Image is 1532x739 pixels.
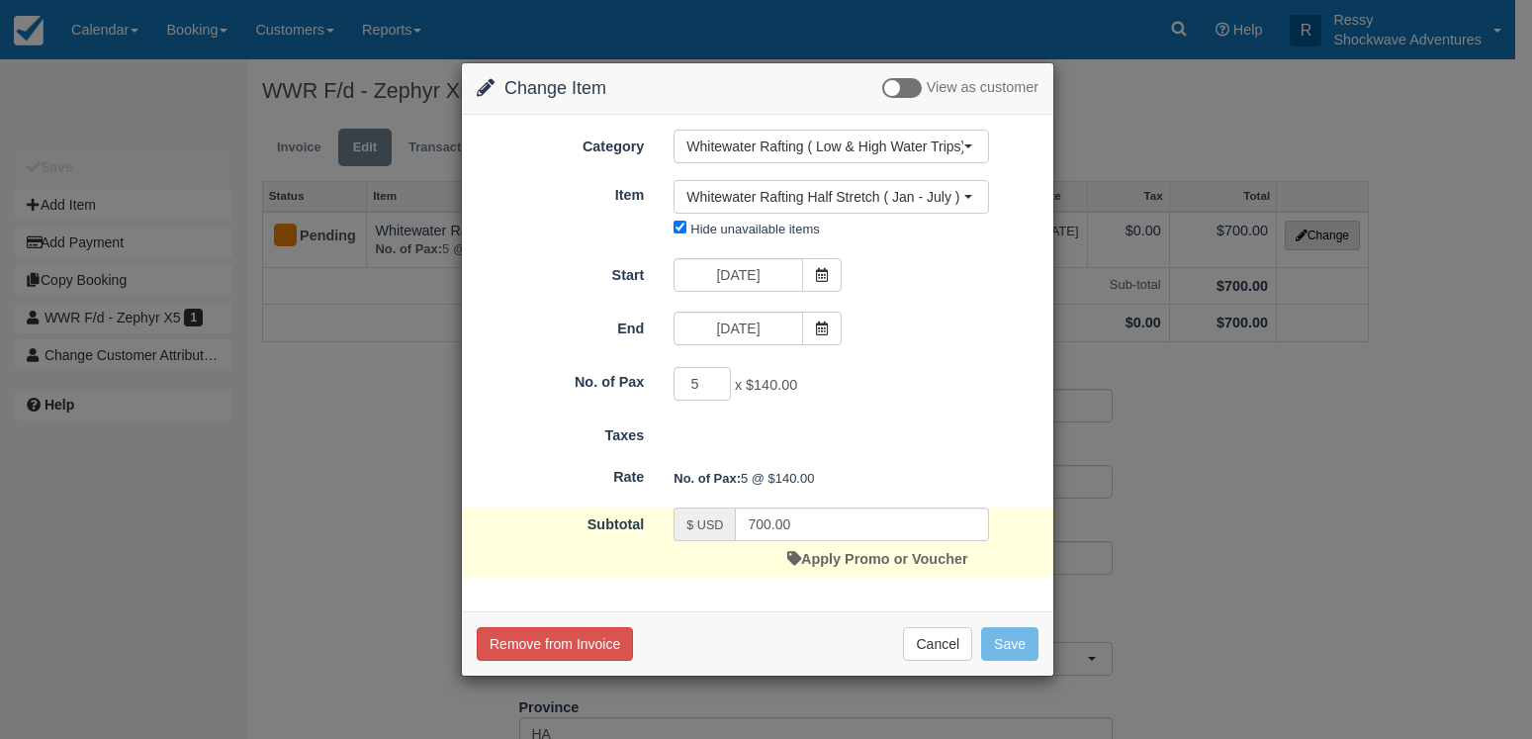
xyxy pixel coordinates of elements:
label: No. of Pax [462,365,659,393]
span: x $140.00 [735,377,797,393]
button: Remove from Invoice [477,627,633,661]
label: Hide unavailable items [690,222,819,236]
input: No. of Pax [674,367,731,401]
span: View as customer [927,80,1038,96]
div: 5 @ $140.00 [659,462,1053,495]
a: Apply Promo or Voucher [787,551,967,567]
span: Change Item [504,78,606,98]
small: $ USD [686,518,723,532]
button: Whitewater Rafting ( Low & High Water Trips) [674,130,989,163]
label: Rate [462,460,659,488]
button: Whitewater Rafting Half Stretch ( Jan - July ) or (Aug - Dec) [674,180,989,214]
label: Category [462,130,659,157]
label: End [462,312,659,339]
button: Save [981,627,1038,661]
strong: No. of Pax [674,471,741,486]
label: Subtotal [462,508,659,535]
button: Cancel [903,627,972,661]
span: Whitewater Rafting Half Stretch ( Jan - July ) or (Aug - Dec) [686,187,963,207]
span: Whitewater Rafting ( Low & High Water Trips) [686,137,963,156]
label: Start [462,258,659,286]
label: Taxes [462,418,659,446]
label: Item [462,178,659,206]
